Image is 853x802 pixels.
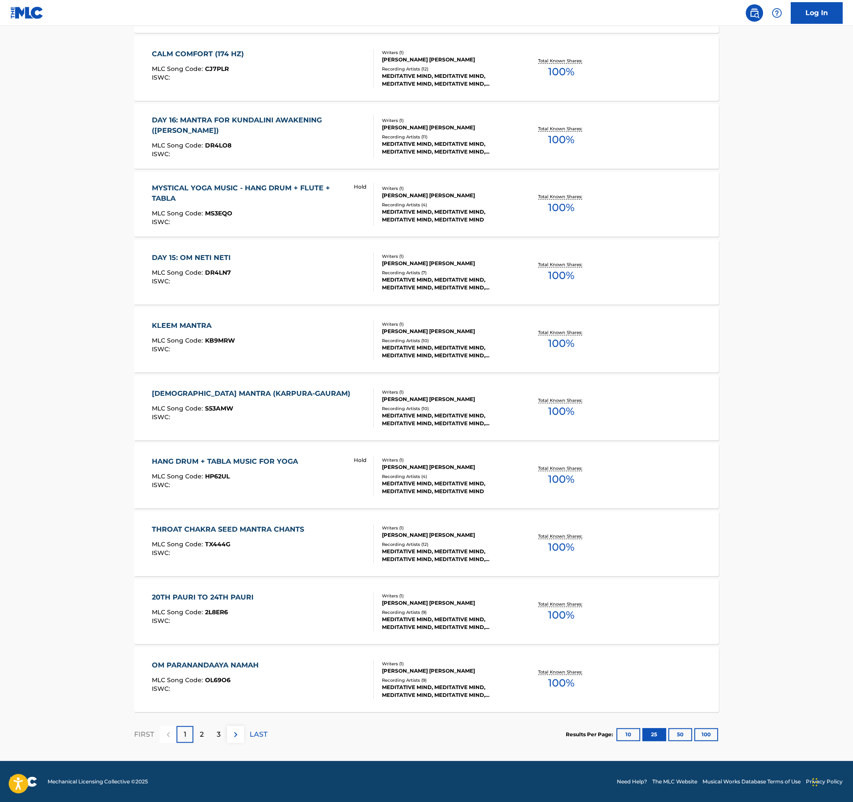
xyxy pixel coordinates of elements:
[152,183,346,204] div: MYSTICAL YOGA MUSIC - HANG DRUM + FLUTE + TABLA
[548,132,574,148] span: 100 %
[382,548,513,563] div: MEDITATIVE MIND, MEDITATIVE MIND, MEDITATIVE MIND, MEDITATIVE MIND, MEDITATIVE MIND
[382,321,513,327] div: Writers ( 1 )
[382,541,513,548] div: Recording Artists ( 12 )
[134,36,719,101] a: CALM COMFORT (174 HZ)MLC Song Code:CJ7PLRISWC:Writers (1)[PERSON_NAME] [PERSON_NAME]Recording Art...
[152,337,205,344] span: MLC Song Code :
[152,49,248,59] div: CALM COMFORT (174 HZ)
[184,729,186,740] p: 1
[152,150,172,158] span: ISWC :
[382,66,513,72] div: Recording Artists ( 12 )
[48,778,148,786] span: Mechanical Licensing Collective © 2025
[382,192,513,199] div: [PERSON_NAME] [PERSON_NAME]
[250,729,267,740] p: LAST
[382,412,513,427] div: MEDITATIVE MIND, MEDITATIVE MIND, MEDITATIVE MIND, MEDITATIVE MIND, MEDITATIVE MIND
[382,609,513,616] div: Recording Artists ( 9 )
[642,728,666,741] button: 25
[806,778,843,786] a: Privacy Policy
[382,253,513,260] div: Writers ( 1 )
[134,647,719,712] a: OM PARANANDAAYA NAMAHMLC Song Code:OL69O6ISWC:Writers (1)[PERSON_NAME] [PERSON_NAME]Recording Art...
[134,308,719,372] a: KLEEM MANTRAMLC Song Code:KB9MRWISWC:Writers (1)[PERSON_NAME] [PERSON_NAME]Recording Artists (10)...
[152,472,205,480] span: MLC Song Code :
[152,321,235,331] div: KLEEM MANTRA
[152,404,205,412] span: MLC Song Code :
[772,8,782,18] img: help
[152,218,172,226] span: ISWC :
[382,593,513,599] div: Writers ( 1 )
[382,327,513,335] div: [PERSON_NAME] [PERSON_NAME]
[616,728,640,741] button: 10
[617,778,647,786] a: Need Help?
[152,253,235,263] div: DAY 15: OM NETI NETI
[382,389,513,395] div: Writers ( 1 )
[152,617,172,625] span: ISWC :
[382,140,513,156] div: MEDITATIVE MIND, MEDITATIVE MIND, MEDITATIVE MIND, MEDITATIVE MIND, MEDITATIVE MIND
[694,728,718,741] button: 100
[791,2,843,24] a: Log In
[205,676,231,684] span: OL69O6
[152,676,205,684] span: MLC Song Code :
[152,74,172,81] span: ISWC :
[134,443,719,508] a: HANG DRUM + TABLA MUSIC FOR YOGAMLC Song Code:HP62ULISWC: HoldWriters (1)[PERSON_NAME] [PERSON_NA...
[382,395,513,403] div: [PERSON_NAME] [PERSON_NAME]
[134,511,719,576] a: THROAT CHAKRA SEED MANTRA CHANTSMLC Song Code:TX444GISWC:Writers (1)[PERSON_NAME] [PERSON_NAME]Re...
[810,760,853,802] iframe: Chat Widget
[538,125,584,132] p: Total Known Shares:
[652,778,697,786] a: The MLC Website
[382,463,513,471] div: [PERSON_NAME] [PERSON_NAME]
[548,336,574,351] span: 100 %
[382,616,513,631] div: MEDITATIVE MIND, MEDITATIVE MIND, MEDITATIVE MIND, MEDITATIVE MIND, MEDITATIVE MIND
[152,524,308,535] div: THROAT CHAKRA SEED MANTRA CHANTS
[668,728,692,741] button: 50
[548,268,574,283] span: 100 %
[382,269,513,276] div: Recording Artists ( 7 )
[205,472,230,480] span: HP62UL
[134,172,719,237] a: MYSTICAL YOGA MUSIC - HANG DRUM + FLUTE + TABLAMLC Song Code:MS3EQOISWC: HoldWriters (1)[PERSON_N...
[152,540,205,548] span: MLC Song Code :
[538,58,584,64] p: Total Known Shares:
[152,269,205,276] span: MLC Song Code :
[548,200,574,215] span: 100 %
[134,729,154,740] p: FIRST
[548,675,574,691] span: 100 %
[152,115,367,136] div: DAY 16: MANTRA FOR KUNDALINI AWAKENING ([PERSON_NAME])
[382,56,513,64] div: [PERSON_NAME] [PERSON_NAME]
[382,473,513,480] div: Recording Artists ( 4 )
[746,4,763,22] a: Public Search
[152,141,205,149] span: MLC Song Code :
[538,329,584,336] p: Total Known Shares:
[382,185,513,192] div: Writers ( 1 )
[382,677,513,683] div: Recording Artists ( 9 )
[548,539,574,555] span: 100 %
[538,465,584,472] p: Total Known Shares:
[134,375,719,440] a: [DEMOGRAPHIC_DATA] MANTRA (KARPURA-GAURAM)MLC Song Code:S53AMWISWC:Writers (1)[PERSON_NAME] [PERS...
[354,456,366,464] p: Hold
[812,769,818,795] div: Drag
[152,388,355,399] div: [DEMOGRAPHIC_DATA] MANTRA (KARPURA-GAURAM)
[152,413,172,421] span: ISWC :
[382,661,513,667] div: Writers ( 1 )
[134,579,719,644] a: 20TH PAURI TO 24TH PAURIMLC Song Code:2L8ER6ISWC:Writers (1)[PERSON_NAME] [PERSON_NAME]Recording ...
[768,4,786,22] div: Help
[205,404,233,412] span: S53AMW
[152,65,205,73] span: MLC Song Code :
[205,65,229,73] span: CJ7PLR
[548,472,574,487] span: 100 %
[382,457,513,463] div: Writers ( 1 )
[382,344,513,359] div: MEDITATIVE MIND, MEDITATIVE MIND, MEDITATIVE MIND, MEDITATIVE MIND, MEDITATIVE MIND
[382,337,513,344] div: Recording Artists ( 10 )
[205,141,231,149] span: DR4LO8
[134,104,719,169] a: DAY 16: MANTRA FOR KUNDALINI AWAKENING ([PERSON_NAME])MLC Song Code:DR4LO8ISWC:Writers (1)[PERSON...
[152,277,172,285] span: ISWC :
[10,6,44,19] img: MLC Logo
[152,660,263,670] div: OM PARANANDAAYA NAMAH
[382,405,513,412] div: Recording Artists ( 10 )
[548,64,574,80] span: 100 %
[382,202,513,208] div: Recording Artists ( 4 )
[382,134,513,140] div: Recording Artists ( 11 )
[538,601,584,607] p: Total Known Shares:
[231,729,241,740] img: right
[382,124,513,132] div: [PERSON_NAME] [PERSON_NAME]
[382,525,513,531] div: Writers ( 1 )
[548,404,574,419] span: 100 %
